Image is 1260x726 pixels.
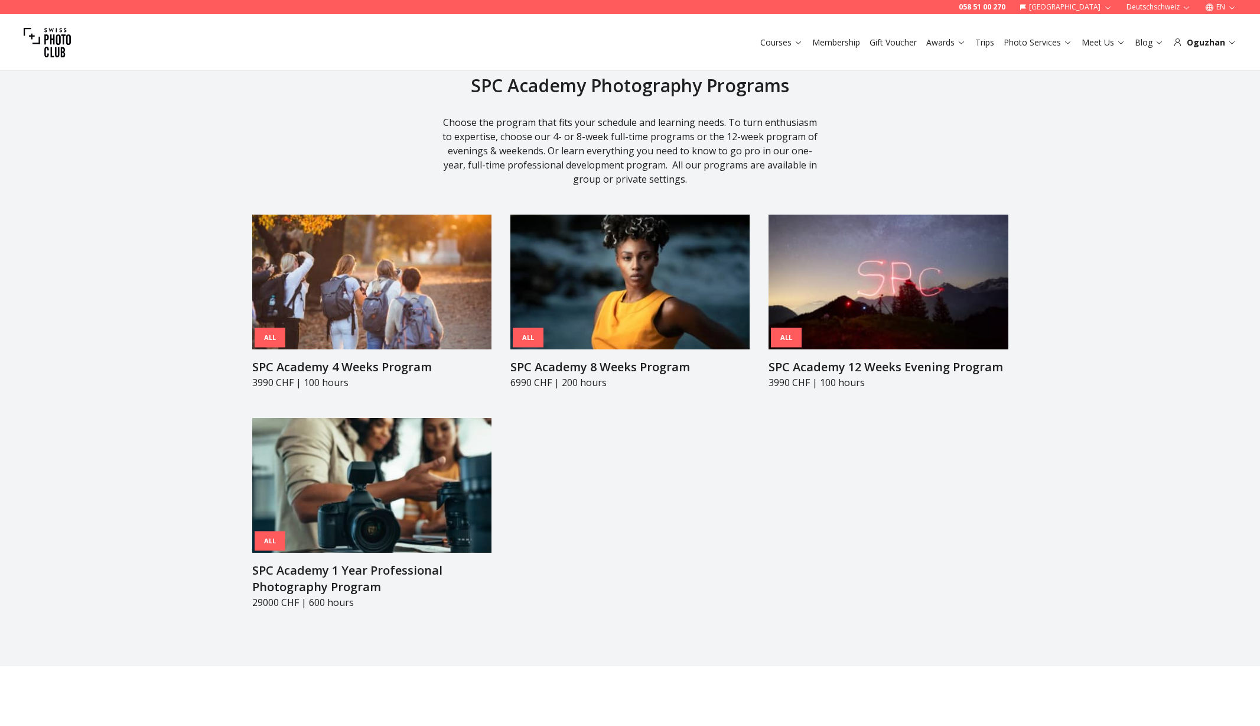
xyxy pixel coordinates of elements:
[1173,37,1236,48] div: Oguzhan
[255,531,285,551] div: All
[959,2,1005,12] a: 058 51 00 270
[255,328,285,348] div: All
[771,328,802,348] div: All
[760,37,803,48] a: Courses
[252,215,491,349] img: SPC Academy 4 Weeks Program
[1130,34,1168,51] button: Blog
[769,375,1008,390] p: 3990 CHF | 100 hours
[510,359,750,375] h3: SPC Academy 8 Weeks Program
[926,37,966,48] a: Awards
[812,37,860,48] a: Membership
[441,115,819,186] div: Choose the program that fits your schedule and learning needs. To turn enthusiasm to expertise, c...
[252,375,491,390] p: 3990 CHF | 100 hours
[510,215,750,390] a: SPC Academy 8 Weeks ProgramAllSPC Academy 8 Weeks Program6990 CHF | 200 hours
[1004,37,1072,48] a: Photo Services
[1077,34,1130,51] button: Meet Us
[769,215,1008,349] img: SPC Academy 12 Weeks Evening Program
[252,595,491,610] p: 29000 CHF | 600 hours
[252,359,491,375] h3: SPC Academy 4 Weeks Program
[769,359,1008,375] h3: SPC Academy 12 Weeks Evening Program
[510,215,750,349] img: SPC Academy 8 Weeks Program
[1082,37,1125,48] a: Meet Us
[1135,37,1164,48] a: Blog
[975,37,994,48] a: Trips
[922,34,971,51] button: Awards
[769,215,1008,390] a: SPC Academy 12 Weeks Evening ProgramAllSPC Academy 12 Weeks Evening Program3990 CHF | 100 hours
[513,328,543,348] div: All
[870,37,917,48] a: Gift Voucher
[252,75,1008,96] h2: SPC Academy Photography Programs
[808,34,865,51] button: Membership
[756,34,808,51] button: Courses
[971,34,999,51] button: Trips
[24,19,71,66] img: Swiss photo club
[252,215,491,390] a: SPC Academy 4 Weeks ProgramAllSPC Academy 4 Weeks Program3990 CHF | 100 hours
[865,34,922,51] button: Gift Voucher
[252,418,491,553] img: SPC Academy 1 Year Professional Photography Program
[999,34,1077,51] button: Photo Services
[510,375,750,390] p: 6990 CHF | 200 hours
[252,562,491,595] h3: SPC Academy 1 Year Professional Photography Program
[252,418,491,610] a: SPC Academy 1 Year Professional Photography ProgramAllSPC Academy 1 Year Professional Photography...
